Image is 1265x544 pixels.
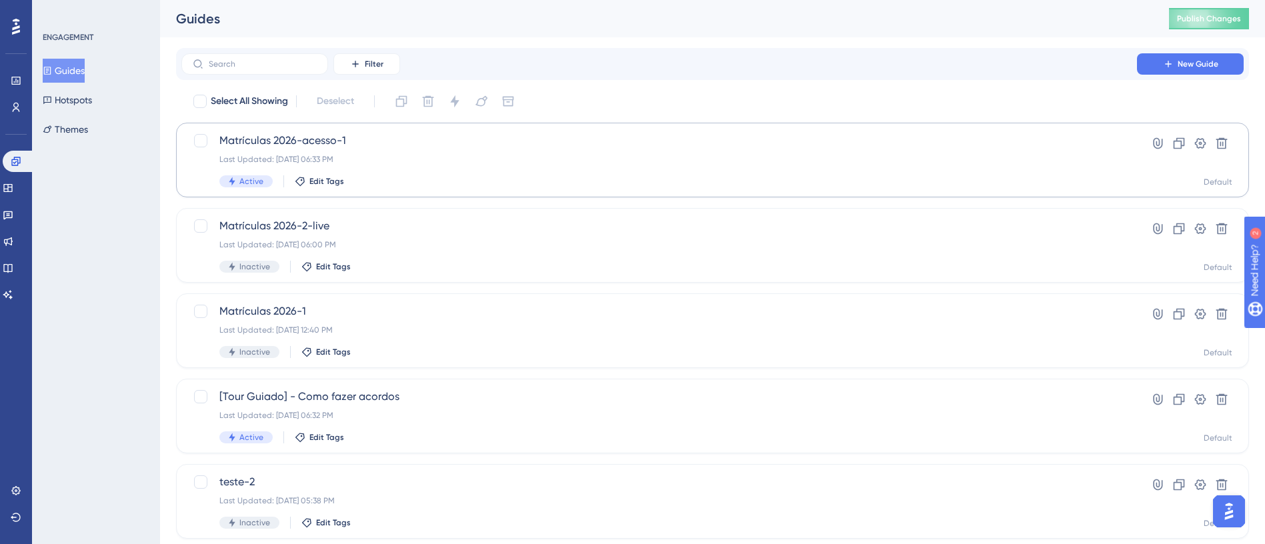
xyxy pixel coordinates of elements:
span: Select All Showing [211,93,288,109]
div: Guides [176,9,1136,28]
button: New Guide [1137,53,1244,75]
span: Need Help? [31,3,83,19]
span: Matrículas 2026-1 [219,303,1099,319]
button: Hotspots [43,88,92,112]
button: Filter [333,53,400,75]
div: ENGAGEMENT [43,32,93,43]
div: Last Updated: [DATE] 06:00 PM [219,239,1099,250]
div: Default [1204,347,1232,358]
span: Active [239,176,263,187]
span: Active [239,432,263,443]
button: Edit Tags [295,176,344,187]
button: Themes [43,117,88,141]
div: Last Updated: [DATE] 06:33 PM [219,154,1099,165]
span: Deselect [317,93,354,109]
span: Edit Tags [316,261,351,272]
div: Last Updated: [DATE] 05:38 PM [219,495,1099,506]
div: Default [1204,177,1232,187]
button: Deselect [305,89,366,113]
span: Filter [365,59,383,69]
div: 2 [93,7,97,17]
div: Last Updated: [DATE] 06:32 PM [219,410,1099,421]
span: Matrículas 2026-acesso-1 [219,133,1099,149]
button: Edit Tags [295,432,344,443]
button: Guides [43,59,85,83]
input: Search [209,59,317,69]
button: Edit Tags [301,347,351,357]
span: teste-2 [219,474,1099,490]
span: Edit Tags [316,347,351,357]
span: [Tour Guiado] - Como fazer acordos [219,389,1099,405]
span: Edit Tags [309,432,344,443]
iframe: UserGuiding AI Assistant Launcher [1209,491,1249,531]
button: Edit Tags [301,261,351,272]
button: Edit Tags [301,517,351,528]
span: Edit Tags [316,517,351,528]
button: Publish Changes [1169,8,1249,29]
span: Inactive [239,517,270,528]
span: Publish Changes [1177,13,1241,24]
div: Default [1204,433,1232,443]
span: Matrículas 2026-2-live [219,218,1099,234]
span: Inactive [239,261,270,272]
div: Default [1204,262,1232,273]
div: Default [1204,518,1232,529]
div: Last Updated: [DATE] 12:40 PM [219,325,1099,335]
span: Edit Tags [309,176,344,187]
span: New Guide [1178,59,1218,69]
span: Inactive [239,347,270,357]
